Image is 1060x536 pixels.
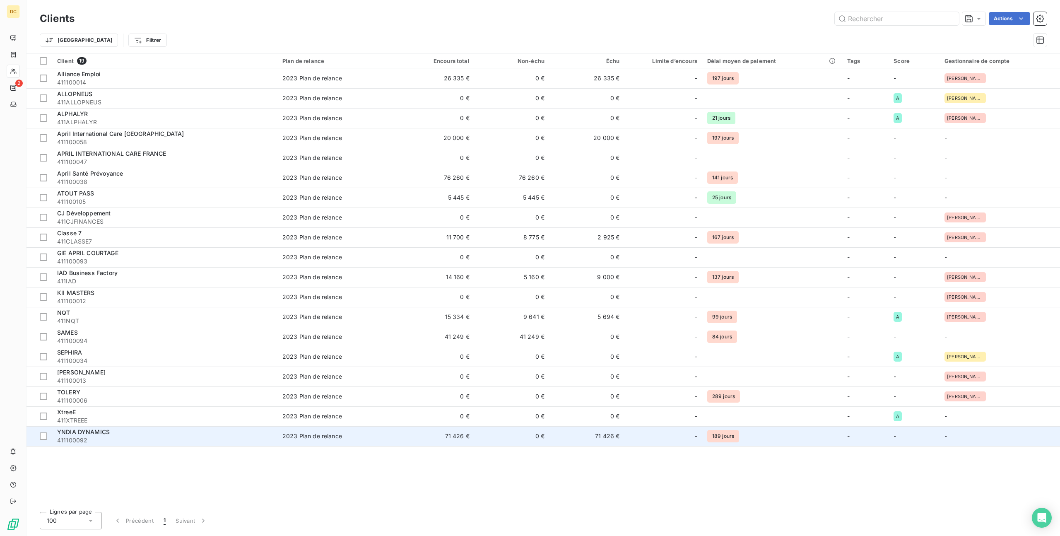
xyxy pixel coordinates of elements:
[57,257,272,266] span: 411100093
[57,58,74,64] span: Client
[57,428,110,435] span: YNDIA DYNAMICS
[282,193,342,202] div: 2023 Plan de relance
[549,68,624,88] td: 26 335 €
[282,273,342,281] div: 2023 Plan de relance
[894,293,896,300] span: -
[282,353,342,361] div: 2023 Plan de relance
[57,277,272,285] span: 411IAD
[57,389,80,396] span: TOLERY
[404,58,469,64] div: Encours total
[399,227,474,247] td: 11 700 €
[47,517,57,525] span: 100
[57,130,184,137] span: April International Care [GEOGRAPHIC_DATA]
[947,76,983,81] span: [PERSON_NAME]
[549,208,624,227] td: 0 €
[57,178,272,186] span: 411100038
[282,58,395,64] div: Plan de relance
[695,392,697,401] span: -
[57,98,272,106] span: 411ALLOPNEUS
[57,297,272,305] span: 411100012
[57,337,272,345] span: 411100094
[282,313,342,321] div: 2023 Plan de relance
[399,327,474,347] td: 41 249 €
[629,58,697,64] div: Limite d’encours
[947,275,983,280] span: [PERSON_NAME]
[282,432,342,440] div: 2023 Plan de relance
[847,273,850,280] span: -
[847,194,850,201] span: -
[282,253,342,261] div: 2023 Plan de relance
[847,293,850,300] span: -
[282,74,342,82] div: 2023 Plan de relance
[57,396,272,405] span: 411100006
[57,217,272,226] span: 411CJFINANCES
[847,154,850,161] span: -
[475,406,549,426] td: 0 €
[399,426,474,446] td: 71 426 €
[57,349,82,356] span: SEPHIRA
[695,193,697,202] span: -
[896,116,899,121] span: A
[57,269,118,276] span: IAD Business Factory
[707,231,739,244] span: 167 jours
[894,333,896,340] span: -
[847,75,850,82] span: -
[57,357,272,365] span: 411100034
[695,154,697,162] span: -
[549,108,624,128] td: 0 €
[707,430,739,442] span: 189 jours
[695,74,697,82] span: -
[282,134,342,142] div: 2023 Plan de relance
[282,392,342,401] div: 2023 Plan de relance
[549,347,624,367] td: 0 €
[944,134,947,141] span: -
[57,158,272,166] span: 411100047
[847,214,850,221] span: -
[282,233,342,241] div: 2023 Plan de relance
[695,333,697,341] span: -
[944,432,947,439] span: -
[57,408,76,415] span: XtreeE
[707,132,739,144] span: 197 jours
[894,134,896,141] span: -
[475,108,549,128] td: 0 €
[695,293,697,301] span: -
[894,154,896,161] span: -
[399,247,474,267] td: 0 €
[947,314,983,319] span: [PERSON_NAME]
[399,307,474,327] td: 15 334 €
[57,190,94,197] span: ATOUT PASS
[695,313,697,321] span: -
[944,254,947,261] span: -
[475,148,549,168] td: 0 €
[282,94,342,102] div: 2023 Plan de relance
[947,215,983,220] span: [PERSON_NAME]
[399,188,474,208] td: 5 445 €
[282,372,342,381] div: 2023 Plan de relance
[282,213,342,222] div: 2023 Plan de relance
[475,68,549,88] td: 0 €
[947,116,983,121] span: [PERSON_NAME]
[399,287,474,307] td: 0 €
[847,94,850,101] span: -
[695,114,697,122] span: -
[108,512,159,529] button: Précédent
[847,174,850,181] span: -
[944,333,947,340] span: -
[695,253,697,261] span: -
[847,432,850,439] span: -
[695,432,697,440] span: -
[947,96,983,101] span: [PERSON_NAME]
[128,34,166,47] button: Filtrer
[1032,508,1052,528] div: Open Intercom Messenger
[549,188,624,208] td: 0 €
[57,110,88,117] span: ALPHALYR
[40,34,118,47] button: [GEOGRAPHIC_DATA]
[475,128,549,148] td: 0 €
[282,114,342,122] div: 2023 Plan de relance
[695,412,697,420] span: -
[847,353,850,360] span: -
[847,114,850,121] span: -
[57,229,82,237] span: Classe 7
[475,188,549,208] td: 5 445 €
